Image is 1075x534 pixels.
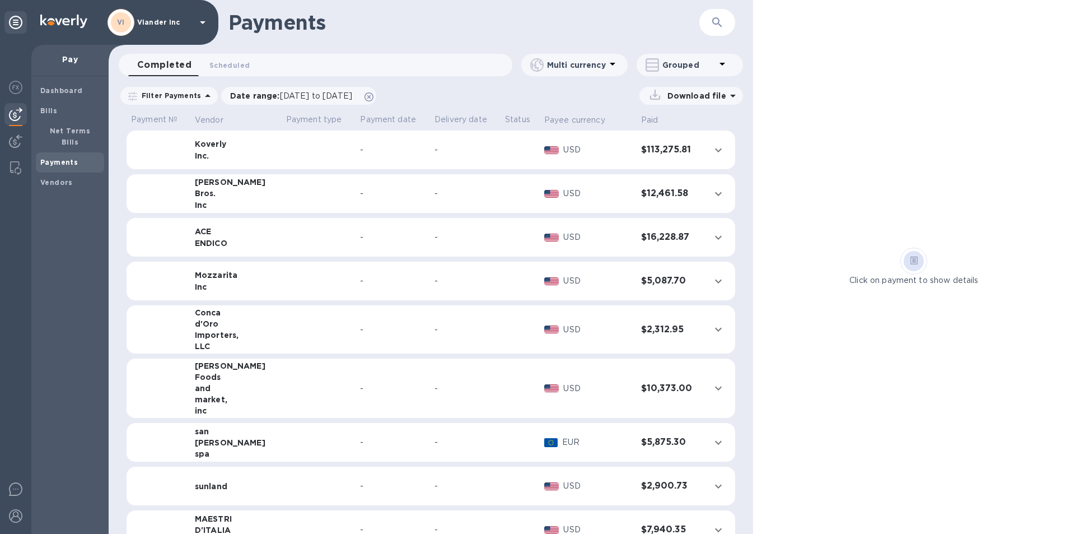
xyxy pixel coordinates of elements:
[195,226,277,237] div: ACE
[209,59,250,71] span: Scheduled
[360,383,426,394] div: -
[434,114,496,126] p: Delivery date
[360,437,426,448] div: -
[360,231,426,243] div: -
[434,231,496,243] div: -
[40,15,87,28] img: Logo
[663,90,726,101] p: Download file
[9,81,22,94] img: Foreign exchange
[563,188,632,199] p: USD
[641,114,658,126] p: Paid
[195,199,277,211] div: Inc
[286,114,352,126] p: Payment type
[40,86,83,95] b: Dashboard
[195,481,277,492] div: sunland
[641,383,701,394] h3: $10,373.00
[710,142,727,159] button: expand row
[544,384,559,392] img: USD
[221,87,376,105] div: Date range:[DATE] to [DATE]
[544,526,559,534] img: USD
[641,188,701,199] h3: $12,461.58
[195,426,277,437] div: san
[710,185,727,202] button: expand row
[360,275,426,287] div: -
[195,307,277,318] div: Conca
[195,405,277,416] div: inc
[563,383,632,394] p: USD
[434,188,496,199] div: -
[360,114,426,126] p: Payment date
[563,480,632,492] p: USD
[544,146,559,154] img: USD
[360,324,426,336] div: -
[195,513,277,524] div: MAESTRI
[641,276,701,286] h3: $5,087.70
[641,437,701,448] h3: $5,875.30
[195,341,277,352] div: LLC
[195,188,277,199] div: Bros.
[195,360,277,372] div: [PERSON_NAME]
[195,270,277,281] div: Mozzarita
[195,394,277,405] div: market,
[195,150,277,161] div: Inc.
[562,437,632,448] p: EUR
[40,158,78,166] b: Payments
[547,59,606,71] p: Multi currency
[228,11,699,34] h1: Payments
[195,177,277,188] div: [PERSON_NAME]
[710,380,727,397] button: expand row
[505,114,535,126] p: Status
[641,114,673,126] span: Paid
[641,324,701,335] h3: $2,312.95
[195,238,277,249] div: ENDICO
[710,478,727,495] button: expand row
[710,434,727,451] button: expand row
[662,59,716,71] p: Grouped
[195,372,277,383] div: Foods
[195,114,238,126] span: Vendor
[563,324,632,336] p: USD
[641,145,701,155] h3: $113,275.81
[544,234,559,242] img: USD
[434,383,496,394] div: -
[434,144,496,156] div: -
[195,114,223,126] p: Vendor
[710,321,727,338] button: expand row
[434,437,496,448] div: -
[544,114,605,126] p: Payee currency
[40,54,100,65] p: Pay
[137,57,191,73] span: Completed
[40,106,57,115] b: Bills
[544,277,559,285] img: USD
[544,482,559,490] img: USD
[563,144,632,156] p: USD
[710,229,727,246] button: expand row
[360,188,426,199] div: -
[195,281,277,292] div: Inc
[544,326,559,333] img: USD
[544,190,559,198] img: USD
[50,127,91,146] b: Net Terms Bills
[563,231,632,243] p: USD
[137,18,193,26] p: Viander inc
[563,275,632,287] p: USD
[230,90,358,101] p: Date range :
[434,324,496,336] div: -
[280,91,352,100] span: [DATE] to [DATE]
[710,273,727,290] button: expand row
[360,480,426,492] div: -
[195,138,277,150] div: Koverly
[195,318,277,329] div: d'Oro
[117,18,125,26] b: VI
[434,480,496,492] div: -
[849,275,978,286] p: Click on payment to show details
[434,275,496,287] div: -
[641,481,701,491] h3: $2,900.73
[641,232,701,243] h3: $16,228.87
[195,448,277,459] div: spa
[195,329,277,341] div: Importers,
[544,114,620,126] span: Payee currency
[360,144,426,156] div: -
[137,91,201,100] p: Filter Payments
[131,114,186,126] p: Payment №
